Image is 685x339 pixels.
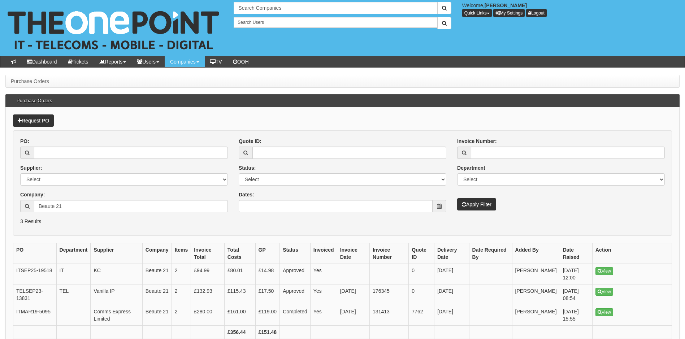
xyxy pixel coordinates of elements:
[512,305,560,326] td: [PERSON_NAME]
[205,56,227,67] a: TV
[310,305,337,326] td: Yes
[370,243,409,264] th: Invoice Number
[13,305,57,326] td: ITMAR19-5095
[434,305,469,326] td: [DATE]
[280,264,311,284] td: Approved
[310,243,337,264] th: Invoiced
[280,305,311,326] td: Completed
[560,264,592,284] td: [DATE] 12:00
[11,78,49,85] li: Purchase Orders
[512,264,560,284] td: [PERSON_NAME]
[526,9,547,17] a: Logout
[142,284,172,305] td: Beaute 21
[255,326,280,339] th: £151.48
[191,305,225,326] td: £280.00
[255,243,280,264] th: GP
[172,305,191,326] td: 2
[457,198,496,210] button: Apply Filter
[370,284,409,305] td: 176345
[595,308,613,316] a: View
[434,284,469,305] td: [DATE]
[13,284,57,305] td: TELSEP23-13831
[409,284,434,305] td: 0
[172,243,191,264] th: Items
[255,284,280,305] td: £17.50
[434,243,469,264] th: Delivery Date
[409,264,434,284] td: 0
[13,264,57,284] td: ITSEP25-19518
[337,305,369,326] td: [DATE]
[224,284,255,305] td: £115.43
[239,138,261,145] label: Quote ID:
[310,264,337,284] td: Yes
[337,284,369,305] td: [DATE]
[493,9,525,17] a: My Settings
[94,56,131,67] a: Reports
[409,305,434,326] td: 7762
[131,56,165,67] a: Users
[227,56,254,67] a: OOH
[469,243,512,264] th: Date Required By
[91,264,142,284] td: KC
[593,243,672,264] th: Action
[22,56,62,67] a: Dashboard
[191,243,225,264] th: Invoice Total
[595,288,613,296] a: View
[62,56,94,67] a: Tickets
[485,3,527,8] b: [PERSON_NAME]
[13,95,56,107] h3: Purchase Orders
[337,243,369,264] th: Invoice Date
[172,264,191,284] td: 2
[142,305,172,326] td: Beaute 21
[56,264,91,284] td: IT
[56,284,91,305] td: TEL
[13,114,54,127] a: Request PO
[457,2,685,17] div: Welcome,
[595,267,613,275] a: View
[172,284,191,305] td: 2
[20,191,45,198] label: Company:
[560,305,592,326] td: [DATE] 15:55
[457,164,485,171] label: Department
[462,9,492,17] button: Quick Links
[255,264,280,284] td: £14.98
[239,191,254,198] label: Dates:
[91,284,142,305] td: Vanilla IP
[457,138,497,145] label: Invoice Number:
[255,305,280,326] td: £119.00
[13,243,57,264] th: PO
[91,243,142,264] th: Supplier
[409,243,434,264] th: Quote ID
[434,264,469,284] td: [DATE]
[280,243,311,264] th: Status
[56,243,91,264] th: Department
[191,264,225,284] td: £94.99
[512,243,560,264] th: Added By
[20,218,665,225] p: 3 Results
[20,138,29,145] label: PO:
[224,305,255,326] td: £161.00
[560,284,592,305] td: [DATE] 08:54
[142,243,172,264] th: Company
[91,305,142,326] td: Comms Express Limited
[165,56,205,67] a: Companies
[191,284,225,305] td: £132.93
[239,164,256,171] label: Status:
[142,264,172,284] td: Beaute 21
[20,164,42,171] label: Supplier:
[224,326,255,339] th: £356.44
[512,284,560,305] td: [PERSON_NAME]
[280,284,311,305] td: Approved
[234,2,437,14] input: Search Companies
[224,243,255,264] th: Total Costs
[234,17,437,28] input: Search Users
[370,305,409,326] td: 131413
[560,243,592,264] th: Date Raised
[224,264,255,284] td: £80.01
[310,284,337,305] td: Yes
